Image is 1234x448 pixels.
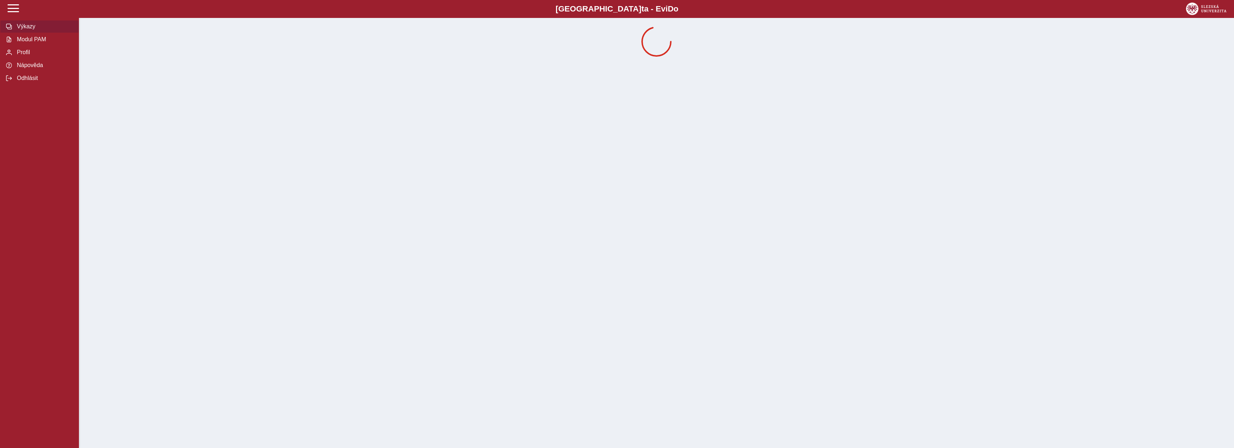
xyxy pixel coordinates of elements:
span: Modul PAM [15,36,73,43]
span: o [674,4,679,13]
img: logo_web_su.png [1186,3,1226,15]
span: Nápověda [15,62,73,69]
span: Výkazy [15,23,73,30]
span: Profil [15,49,73,56]
span: Odhlásit [15,75,73,81]
span: t [641,4,644,13]
b: [GEOGRAPHIC_DATA] a - Evi [22,4,1212,14]
span: D [668,4,673,13]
